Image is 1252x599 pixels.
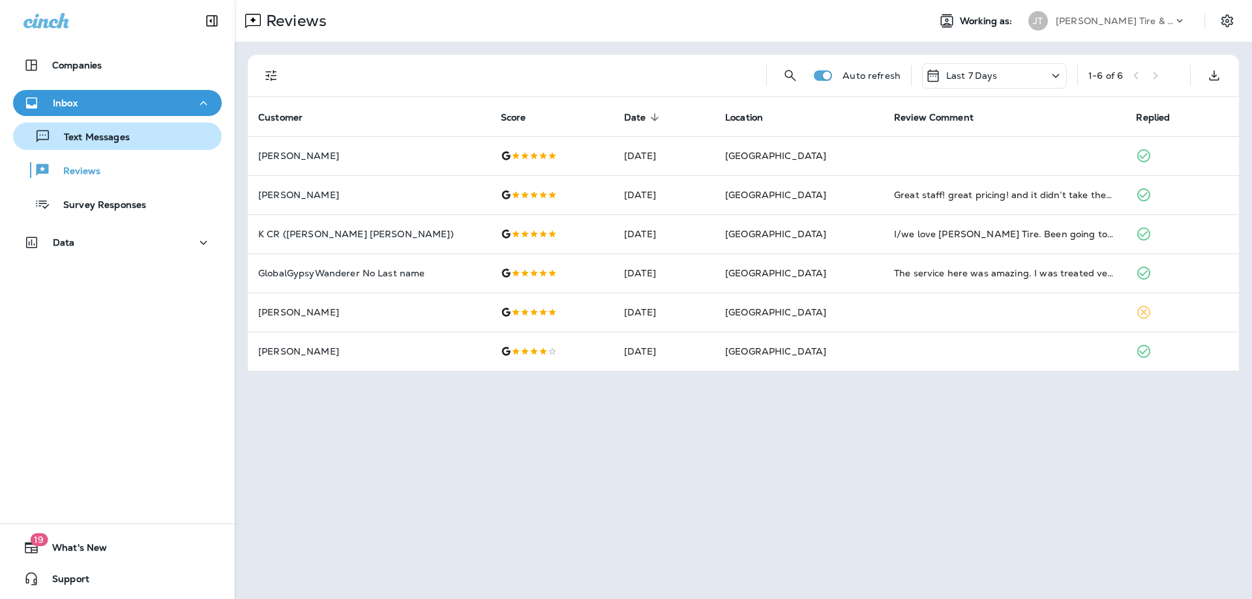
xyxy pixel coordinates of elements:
[725,150,826,162] span: [GEOGRAPHIC_DATA]
[725,228,826,240] span: [GEOGRAPHIC_DATA]
[725,111,780,123] span: Location
[258,229,480,239] p: K CR ([PERSON_NAME] [PERSON_NAME])
[725,345,826,357] span: [GEOGRAPHIC_DATA]
[725,112,763,123] span: Location
[1056,16,1173,26] p: [PERSON_NAME] Tire & Auto
[725,189,826,201] span: [GEOGRAPHIC_DATA]
[1136,112,1170,123] span: Replied
[501,111,543,123] span: Score
[258,111,320,123] span: Customer
[13,123,222,150] button: Text Messages
[777,63,803,89] button: Search Reviews
[725,306,826,318] span: [GEOGRAPHIC_DATA]
[258,268,480,278] p: GlobalGypsyWanderer No Last name
[52,60,102,70] p: Companies
[13,566,222,592] button: Support
[13,90,222,116] button: Inbox
[1215,9,1239,33] button: Settings
[53,98,78,108] p: Inbox
[1201,63,1227,89] button: Export as CSV
[614,293,715,332] td: [DATE]
[1028,11,1048,31] div: JT
[13,190,222,218] button: Survey Responses
[258,307,480,317] p: [PERSON_NAME]
[258,63,284,89] button: Filters
[13,156,222,184] button: Reviews
[13,229,222,256] button: Data
[894,111,991,123] span: Review Comment
[614,175,715,214] td: [DATE]
[53,237,75,248] p: Data
[1088,70,1123,81] div: 1 - 6 of 6
[258,112,303,123] span: Customer
[614,254,715,293] td: [DATE]
[842,70,901,81] p: Auto refresh
[624,112,646,123] span: Date
[1136,111,1187,123] span: Replied
[258,151,480,161] p: [PERSON_NAME]
[13,52,222,78] button: Companies
[30,533,48,546] span: 19
[258,346,480,357] p: [PERSON_NAME]
[39,574,89,589] span: Support
[50,199,146,212] p: Survey Responses
[946,70,998,81] p: Last 7 Days
[624,111,663,123] span: Date
[39,542,107,558] span: What's New
[258,190,480,200] p: [PERSON_NAME]
[50,166,100,178] p: Reviews
[894,112,974,123] span: Review Comment
[725,267,826,279] span: [GEOGRAPHIC_DATA]
[894,227,1116,241] div: I/we love Jensen Tire. Been going to them since 2010. First 12 years was the one on Spaulding / 1...
[194,8,230,34] button: Collapse Sidebar
[614,214,715,254] td: [DATE]
[894,188,1116,201] div: Great staff! great pricing! and it didn’t take them long to service my car
[614,136,715,175] td: [DATE]
[960,16,1015,27] span: Working as:
[894,267,1116,280] div: The service here was amazing. I was treated very well and I thought I was going to pay a signific...
[51,132,130,144] p: Text Messages
[614,332,715,371] td: [DATE]
[13,534,222,561] button: 19What's New
[261,11,327,31] p: Reviews
[501,112,526,123] span: Score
